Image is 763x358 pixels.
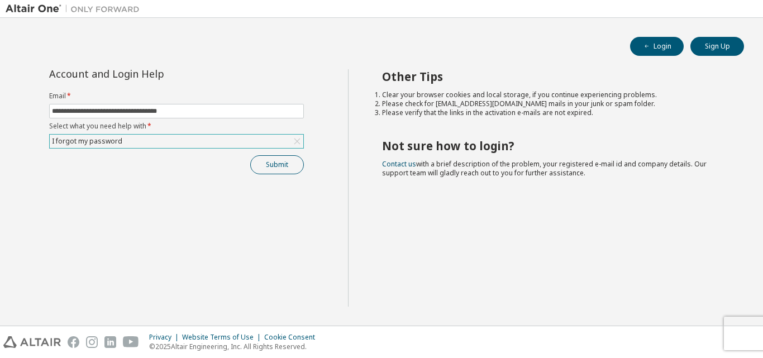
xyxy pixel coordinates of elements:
li: Please check for [EMAIL_ADDRESS][DOMAIN_NAME] mails in your junk or spam folder. [382,99,724,108]
img: linkedin.svg [104,336,116,348]
div: Account and Login Help [49,69,253,78]
img: facebook.svg [68,336,79,348]
div: I forgot my password [50,135,303,148]
button: Sign Up [690,37,744,56]
li: Please verify that the links in the activation e-mails are not expired. [382,108,724,117]
div: Privacy [149,333,182,342]
img: altair_logo.svg [3,336,61,348]
div: I forgot my password [50,135,124,147]
div: Website Terms of Use [182,333,264,342]
p: © 2025 Altair Engineering, Inc. All Rights Reserved. [149,342,322,351]
h2: Not sure how to login? [382,139,724,153]
label: Email [49,92,304,101]
img: youtube.svg [123,336,139,348]
li: Clear your browser cookies and local storage, if you continue experiencing problems. [382,90,724,99]
label: Select what you need help with [49,122,304,131]
h2: Other Tips [382,69,724,84]
a: Contact us [382,159,416,169]
img: Altair One [6,3,145,15]
button: Login [630,37,684,56]
span: with a brief description of the problem, your registered e-mail id and company details. Our suppo... [382,159,707,178]
button: Submit [250,155,304,174]
img: instagram.svg [86,336,98,348]
div: Cookie Consent [264,333,322,342]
